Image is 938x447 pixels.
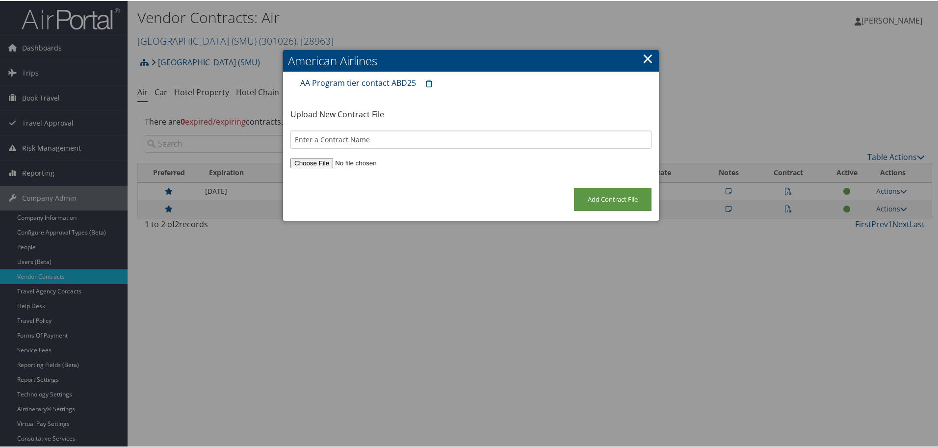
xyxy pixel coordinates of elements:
input: Enter a Contract Name [290,130,651,148]
a: AA Program tier contact ABD25 [300,77,416,87]
a: × [642,48,653,67]
p: Upload New Contract File [290,107,651,120]
input: Add Contract File [574,187,651,210]
h2: American Airlines [283,49,659,71]
a: Remove contract [421,74,437,92]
